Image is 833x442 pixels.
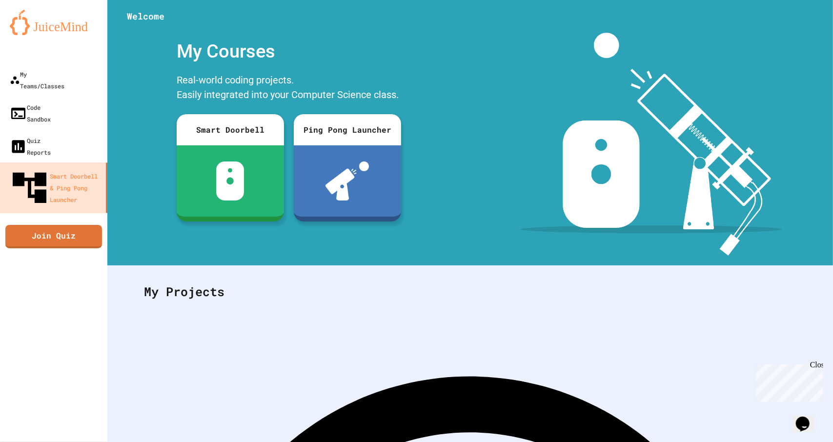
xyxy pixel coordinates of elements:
[10,135,51,158] div: Quiz Reports
[10,68,64,92] div: My Teams/Classes
[10,101,51,125] div: Code Sandbox
[177,114,284,145] div: Smart Doorbell
[10,10,98,35] img: logo-orange.svg
[172,70,406,107] div: Real-world coding projects. Easily integrated into your Computer Science class.
[521,33,782,256] img: banner-image-my-projects.png
[752,361,823,402] iframe: chat widget
[216,161,244,201] img: sdb-white.svg
[9,168,102,208] div: Smart Doorbell & Ping Pong Launcher
[294,114,401,145] div: Ping Pong Launcher
[134,273,806,311] div: My Projects
[792,403,823,432] iframe: chat widget
[5,225,102,248] a: Join Quiz
[325,161,369,201] img: ppl-with-ball.png
[172,33,406,70] div: My Courses
[4,4,67,62] div: Chat with us now!Close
